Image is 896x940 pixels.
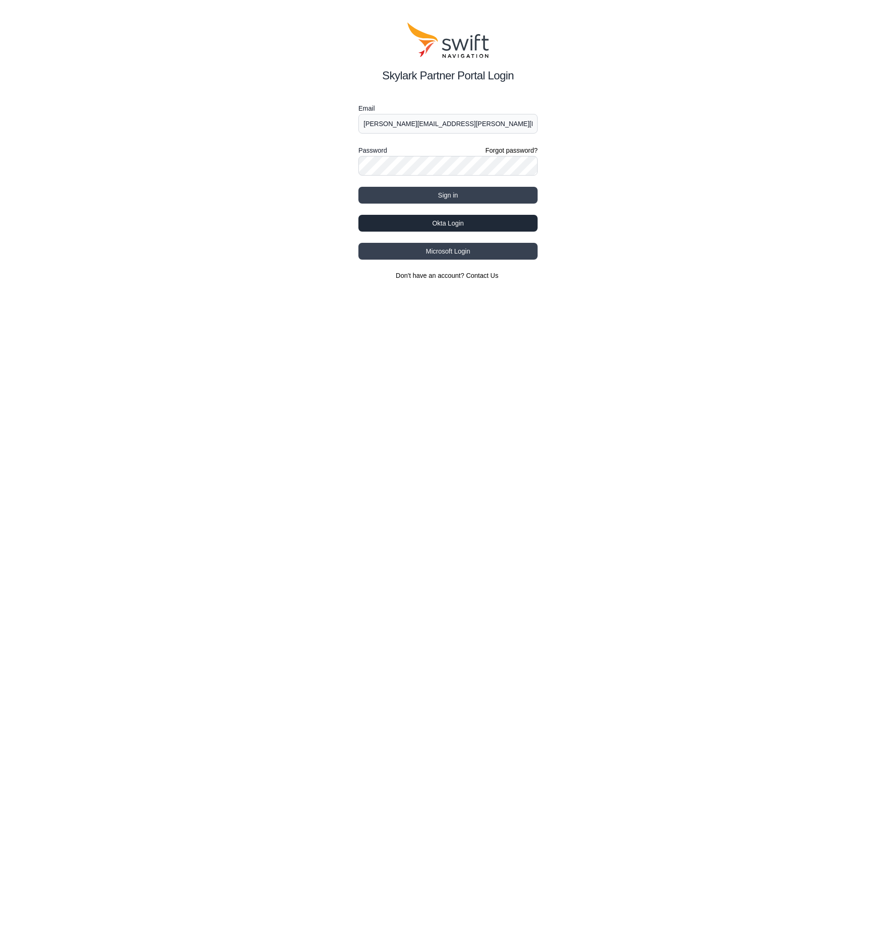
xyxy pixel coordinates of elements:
button: Okta Login [358,215,538,232]
a: Forgot password? [485,146,538,155]
label: Password [358,145,387,156]
section: Don't have an account? [358,271,538,280]
button: Microsoft Login [358,243,538,260]
button: Sign in [358,187,538,204]
label: Email [358,103,538,114]
a: Contact Us [466,272,498,279]
h2: Skylark Partner Portal Login [358,67,538,84]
